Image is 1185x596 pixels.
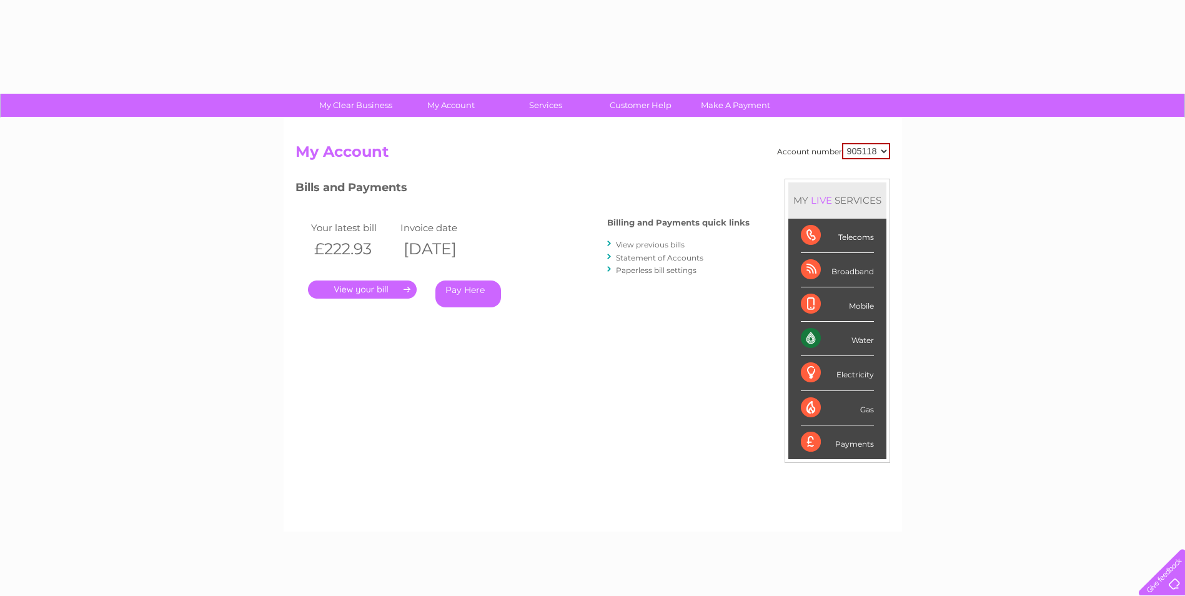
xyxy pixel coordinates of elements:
a: Customer Help [589,94,692,117]
th: £222.93 [308,236,398,262]
td: Your latest bill [308,219,398,236]
h4: Billing and Payments quick links [607,218,750,227]
a: Pay Here [435,281,501,307]
div: LIVE [808,194,835,206]
div: Broadband [801,253,874,287]
a: View previous bills [616,240,685,249]
a: Paperless bill settings [616,266,697,275]
td: Invoice date [397,219,487,236]
a: . [308,281,417,299]
a: My Account [399,94,502,117]
div: Payments [801,425,874,459]
div: Gas [801,391,874,425]
div: Telecoms [801,219,874,253]
a: My Clear Business [304,94,407,117]
div: Mobile [801,287,874,322]
div: Account number [777,143,890,159]
a: Make A Payment [684,94,787,117]
a: Services [494,94,597,117]
div: Water [801,322,874,356]
h2: My Account [295,143,890,167]
div: MY SERVICES [788,182,886,218]
div: Electricity [801,356,874,390]
h3: Bills and Payments [295,179,750,201]
th: [DATE] [397,236,487,262]
a: Statement of Accounts [616,253,703,262]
